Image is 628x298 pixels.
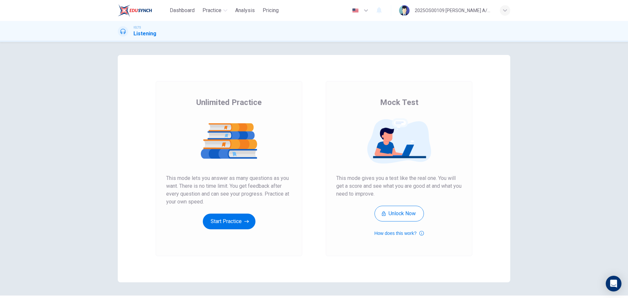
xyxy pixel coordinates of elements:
[233,5,257,16] button: Analysis
[118,4,167,17] a: EduSynch logo
[399,5,410,16] img: Profile picture
[203,214,255,229] button: Start Practice
[196,97,262,108] span: Unlimited Practice
[351,8,359,13] img: en
[170,7,195,14] span: Dashboard
[375,206,424,221] button: Unlock Now
[166,174,292,206] span: This mode lets you answer as many questions as you want. There is no time limit. You get feedback...
[263,7,279,14] span: Pricing
[415,7,492,14] div: 2025OS00109 [PERSON_NAME] A/P SWATHESAM
[260,5,281,16] button: Pricing
[336,174,462,198] span: This mode gives you a test like the real one. You will get a score and see what you are good at a...
[202,7,221,14] span: Practice
[133,30,156,38] h1: Listening
[606,276,621,291] div: Open Intercom Messenger
[235,7,255,14] span: Analysis
[118,4,152,17] img: EduSynch logo
[167,5,197,16] button: Dashboard
[380,97,418,108] span: Mock Test
[200,5,230,16] button: Practice
[133,25,141,30] span: IELTS
[374,229,424,237] button: How does this work?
